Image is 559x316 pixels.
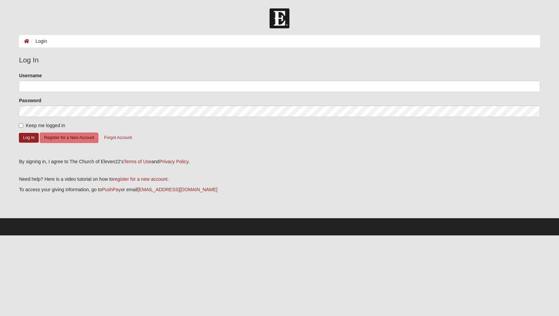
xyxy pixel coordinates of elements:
li: Login [29,38,47,45]
img: Church of Eleven22 Logo [270,8,289,28]
p: To access your giving information, go to or email [19,186,540,193]
label: Username [19,72,42,79]
p: Need help? Here is a video tutorial on how to . [19,176,540,183]
label: Password [19,97,41,104]
input: Keep me logged in [19,123,23,128]
button: Log In [19,133,38,143]
a: [EMAIL_ADDRESS][DOMAIN_NAME] [137,187,217,192]
button: Forgot Account [100,133,136,143]
a: PushPay [102,187,121,192]
a: Terms of Use [124,159,151,164]
legend: Log In [19,55,540,65]
span: Keep me logged in [26,123,65,128]
a: Privacy Policy [159,159,188,164]
div: By signing in, I agree to The Church of Eleven22's and . [19,158,540,165]
a: register for a new account [113,176,167,182]
button: Register for a New Account [40,133,98,143]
